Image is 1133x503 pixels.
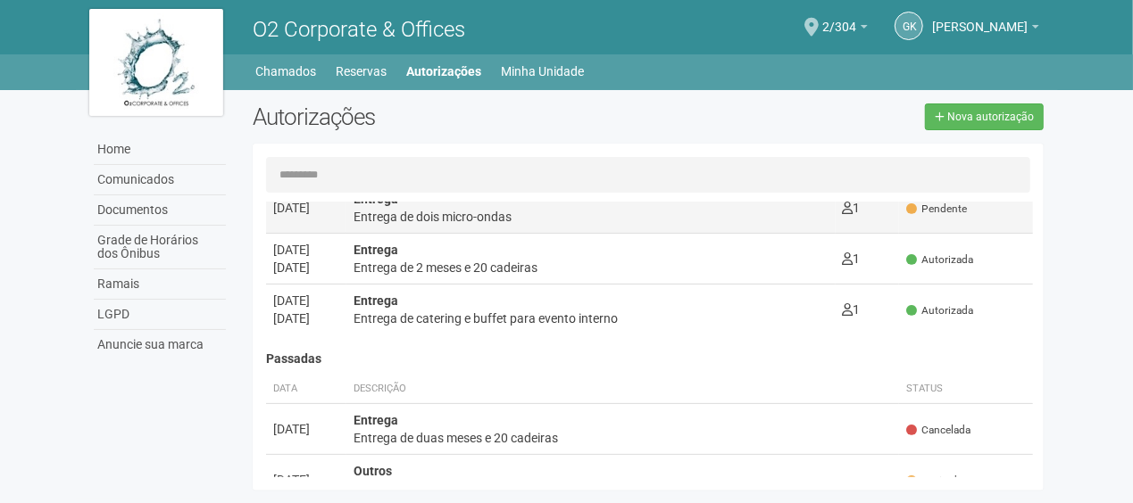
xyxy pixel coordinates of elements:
[354,208,829,226] div: Entrega de dois micro-ondas
[925,103,1044,130] a: Nova autorização
[354,413,398,427] strong: Entrega
[895,12,923,40] a: GK
[273,259,339,276] div: [DATE]
[273,199,339,217] div: [DATE]
[337,59,387,84] a: Reservas
[273,471,339,489] div: [DATE]
[354,293,398,308] strong: Entrega
[502,59,585,84] a: Minha Unidade
[266,352,1034,366] h4: Passadas
[822,22,868,37] a: 2/304
[354,309,829,327] div: Entrega de catering e buffet para evento interno
[407,59,482,84] a: Autorizações
[906,202,967,217] span: Pendente
[354,243,398,257] strong: Entrega
[89,9,223,116] img: logo.jpg
[94,226,226,269] a: Grade de Horários dos Ônibus
[266,375,346,404] th: Data
[843,201,861,215] span: 1
[94,165,226,195] a: Comunicados
[843,251,861,266] span: 1
[273,292,339,309] div: [DATE]
[822,3,856,34] span: 2/304
[346,375,900,404] th: Descrição
[947,111,1034,123] span: Nova autorização
[273,420,339,438] div: [DATE]
[906,474,962,489] span: Expirada
[843,302,861,317] span: 1
[273,309,339,327] div: [DATE]
[899,375,1033,404] th: Status
[94,269,226,300] a: Ramais
[906,423,971,438] span: Cancelada
[354,192,398,206] strong: Entrega
[932,3,1028,34] span: Gleice Kelly
[94,135,226,165] a: Home
[354,429,893,447] div: Entrega de duas meses e 20 cadeiras
[253,17,465,42] span: O2 Corporate & Offices
[94,330,226,359] a: Anuncie sua marca
[94,195,226,226] a: Documentos
[253,103,635,130] h2: Autorizações
[354,464,392,478] strong: Outros
[94,300,226,330] a: LGPD
[273,241,339,259] div: [DATE]
[354,259,829,276] div: Entrega de 2 meses e 20 cadeiras
[256,59,317,84] a: Chamados
[932,22,1039,37] a: [PERSON_NAME]
[906,303,973,318] span: Autorizada
[906,252,973,268] span: Autorizada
